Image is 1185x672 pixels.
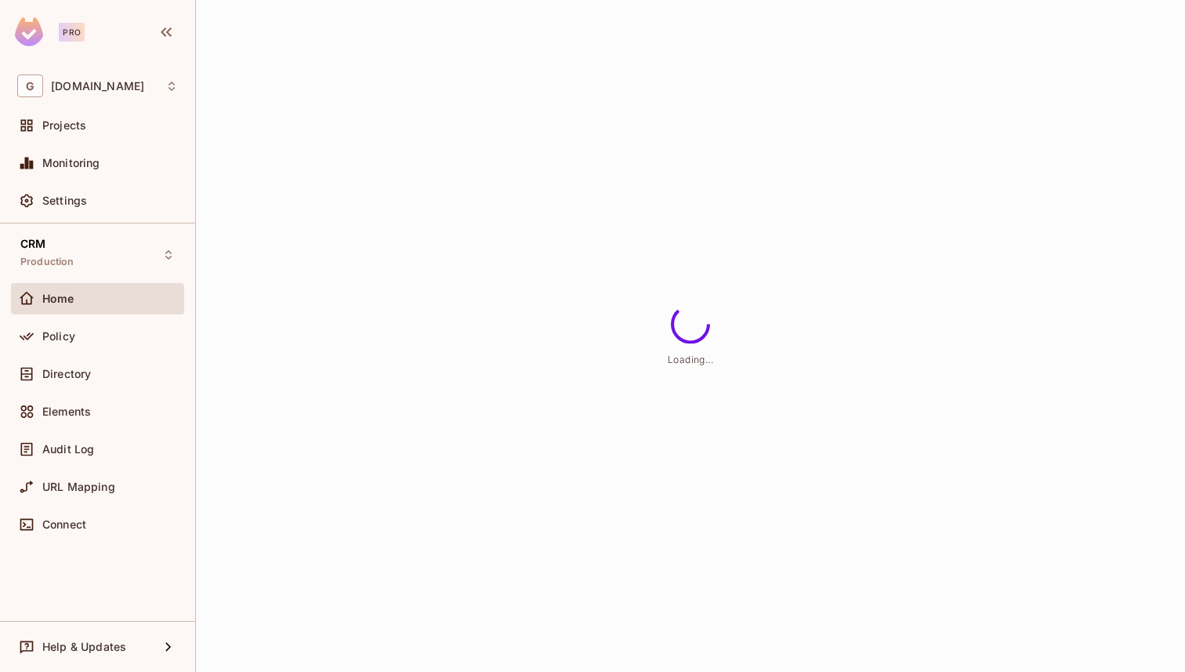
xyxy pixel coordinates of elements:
span: Production [20,256,74,268]
span: Elements [42,405,91,418]
span: Audit Log [42,443,94,456]
div: Pro [59,23,85,42]
img: SReyMgAAAABJRU5ErkJggg== [15,17,43,46]
span: Loading... [668,353,713,365]
span: Policy [42,330,75,343]
span: Projects [42,119,86,132]
span: Connect [42,518,86,531]
span: Help & Updates [42,641,126,653]
span: Monitoring [42,157,100,169]
span: Workspace: gameskraft.com [51,80,144,93]
span: Settings [42,194,87,207]
span: Directory [42,368,91,380]
span: Home [42,292,74,305]
span: CRM [20,238,45,250]
span: URL Mapping [42,481,115,493]
span: G [17,74,43,97]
